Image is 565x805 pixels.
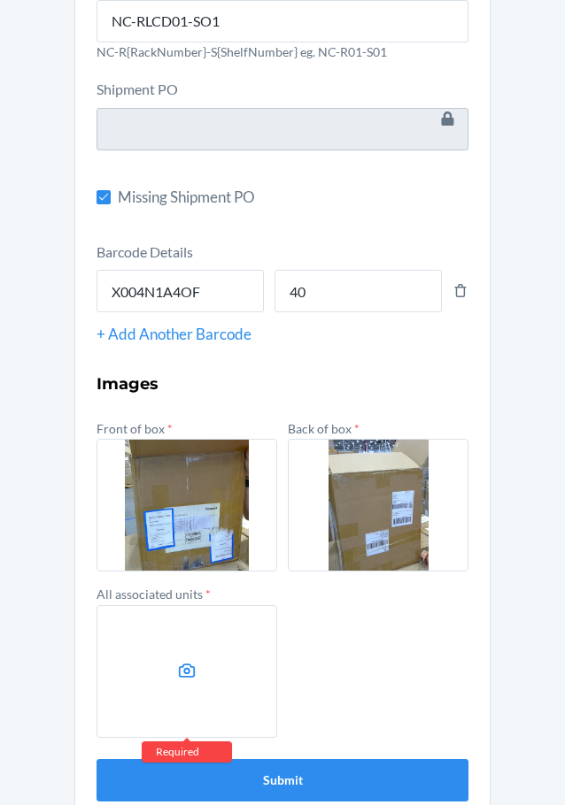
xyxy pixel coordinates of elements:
[97,42,468,61] p: NC-R{RackNumber}-S{ShelfNumber} eg. NC-R01-S01
[142,741,232,763] div: Required
[97,421,173,436] label: Front of box
[97,270,264,312] input: Barcode
[97,243,193,260] label: Barcode Details
[97,80,178,97] label: Shipment PO
[288,421,360,436] label: Back of box
[275,270,442,312] input: Quantity
[97,323,468,346] div: + Add Another Barcode
[97,190,111,204] input: Missing Shipment PO
[118,186,468,209] span: Missing Shipment PO
[97,372,468,395] h3: Images
[97,759,468,801] button: Submit
[97,586,211,602] label: All associated units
